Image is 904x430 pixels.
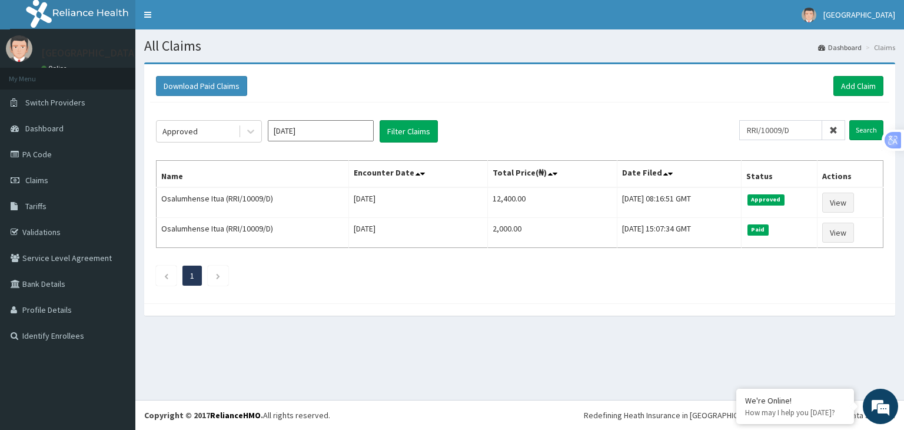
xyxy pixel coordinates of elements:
button: Download Paid Claims [156,76,247,96]
input: Search by HMO ID [739,120,822,140]
h1: All Claims [144,38,895,54]
a: View [822,223,854,243]
li: Claims [863,42,895,52]
td: Osalumhense Itua (RRI/10009/D) [157,187,349,218]
a: View [822,193,854,213]
td: [DATE] 15:07:34 GMT [617,218,741,248]
input: Search [849,120,883,140]
td: [DATE] [348,218,488,248]
span: Dashboard [25,123,64,134]
p: [GEOGRAPHIC_DATA] [41,48,138,58]
span: Approved [747,194,785,205]
a: Online [41,64,69,72]
a: Next page [215,270,221,281]
footer: All rights reserved. [135,400,904,430]
strong: Copyright © 2017 . [144,410,263,421]
a: RelianceHMO [210,410,261,421]
a: Add Claim [833,76,883,96]
p: How may I help you today? [745,408,845,418]
th: Status [742,161,817,188]
th: Encounter Date [348,161,488,188]
span: Claims [25,175,48,186]
span: Paid [747,224,769,235]
th: Date Filed [617,161,741,188]
th: Name [157,161,349,188]
td: [DATE] [348,187,488,218]
img: User Image [802,8,816,22]
a: Dashboard [818,42,862,52]
img: User Image [6,35,32,62]
button: Filter Claims [380,120,438,143]
span: [GEOGRAPHIC_DATA] [823,9,895,20]
td: [DATE] 08:16:51 GMT [617,187,741,218]
input: Select Month and Year [268,120,374,141]
a: Previous page [164,270,169,281]
td: Osalumhense Itua (RRI/10009/D) [157,218,349,248]
td: 2,000.00 [488,218,617,248]
span: Tariffs [25,201,46,211]
th: Actions [817,161,883,188]
a: Page 1 is your current page [190,270,194,281]
th: Total Price(₦) [488,161,617,188]
span: Switch Providers [25,97,85,108]
td: 12,400.00 [488,187,617,218]
div: Approved [162,125,198,137]
div: We're Online! [745,395,845,406]
div: Redefining Heath Insurance in [GEOGRAPHIC_DATA] using Telemedicine and Data Science! [584,409,895,421]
